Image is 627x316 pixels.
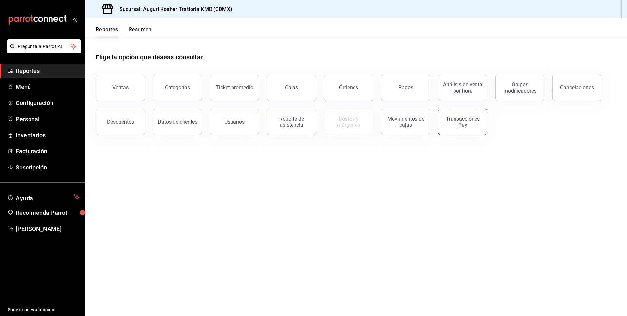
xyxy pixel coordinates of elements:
div: Grupos modificadores [499,81,540,94]
div: Análisis de venta por hora [442,81,483,94]
span: Recomienda Parrot [16,208,80,217]
span: Ayuda [16,193,71,201]
div: Transacciones Pay [442,116,483,128]
button: Cajas [267,75,316,101]
button: Análisis de venta por hora [438,75,487,101]
div: Costos y márgenes [328,116,369,128]
button: Movimientos de cajas [381,109,430,135]
button: Reportes [96,26,118,37]
span: Facturación [16,147,80,156]
span: Inventarios [16,131,80,140]
div: Categorías [165,84,190,91]
a: Pregunta a Parrot AI [5,48,81,55]
span: Personal [16,115,80,124]
button: Reporte de asistencia [267,109,316,135]
div: navigation tabs [96,26,152,37]
div: Órdenes [339,84,358,91]
button: Pregunta a Parrot AI [7,39,81,53]
button: Categorías [153,75,202,101]
div: Ventas [112,84,129,91]
span: Pregunta a Parrot AI [18,43,71,50]
button: Transacciones Pay [438,109,487,135]
div: Movimientos de cajas [385,116,426,128]
button: Datos de clientes [153,109,202,135]
div: Usuarios [224,119,245,125]
button: Ticket promedio [210,75,259,101]
span: Reportes [16,66,80,75]
button: Descuentos [96,109,145,135]
h3: Sucursal: Auguri Kosher Trattoria KMD (CDMX) [114,5,232,13]
div: Ticket promedio [216,84,253,91]
button: open_drawer_menu [72,17,77,22]
button: Órdenes [324,75,373,101]
div: Cancelaciones [560,84,594,91]
div: Pagos [398,84,413,91]
div: Reporte de asistencia [271,116,312,128]
div: Cajas [285,84,298,91]
div: Descuentos [107,119,134,125]
span: Sugerir nueva función [8,306,80,313]
button: Grupos modificadores [495,75,544,101]
button: Pagos [381,75,430,101]
span: [PERSON_NAME] [16,224,80,233]
span: Menú [16,82,80,91]
button: Ventas [96,75,145,101]
button: Resumen [129,26,152,37]
span: Suscripción [16,163,80,172]
button: Cancelaciones [552,75,601,101]
button: Usuarios [210,109,259,135]
div: Datos de clientes [158,119,197,125]
button: Contrata inventarios para ver este reporte [324,109,373,135]
h1: Elige la opción que deseas consultar [96,52,203,62]
span: Configuración [16,99,80,107]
